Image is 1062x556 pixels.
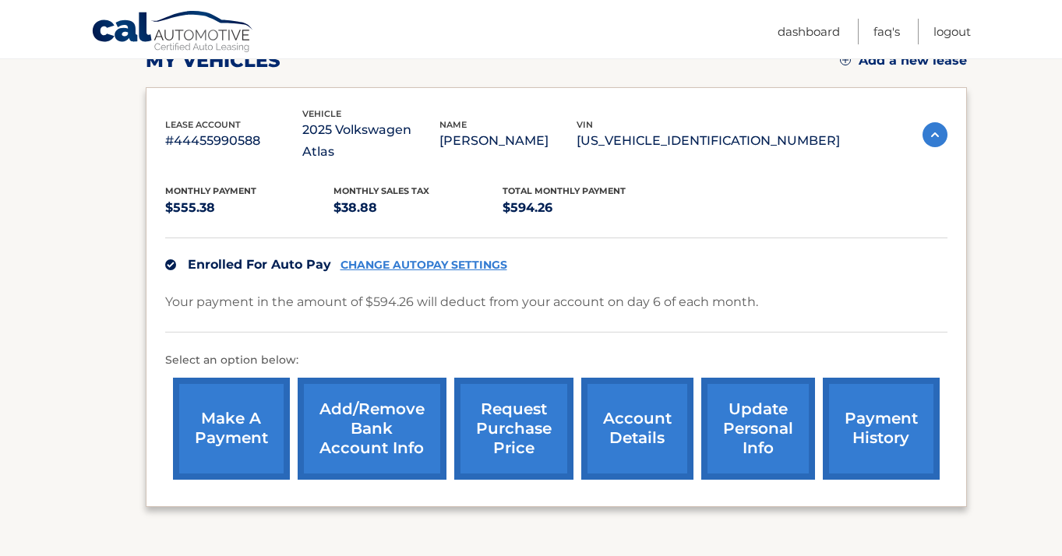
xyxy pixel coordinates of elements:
a: Add/Remove bank account info [298,378,446,480]
h2: my vehicles [146,49,280,72]
a: CHANGE AUTOPAY SETTINGS [340,259,507,272]
p: [US_VEHICLE_IDENTIFICATION_NUMBER] [577,130,840,152]
img: add.svg [840,55,851,65]
p: Your payment in the amount of $594.26 will deduct from your account on day 6 of each month. [165,291,758,313]
span: Monthly sales Tax [333,185,429,196]
a: make a payment [173,378,290,480]
span: Total Monthly Payment [503,185,626,196]
a: Logout [933,19,971,44]
span: name [439,119,467,130]
span: Monthly Payment [165,185,256,196]
span: vin [577,119,593,130]
a: Dashboard [778,19,840,44]
span: vehicle [302,108,341,119]
a: Add a new lease [840,53,967,69]
img: accordion-active.svg [923,122,947,147]
a: request purchase price [454,378,573,480]
a: update personal info [701,378,815,480]
a: account details [581,378,693,480]
p: [PERSON_NAME] [439,130,577,152]
a: FAQ's [873,19,900,44]
p: 2025 Volkswagen Atlas [302,119,439,163]
p: $555.38 [165,197,334,219]
img: check.svg [165,259,176,270]
p: Select an option below: [165,351,947,370]
a: Cal Automotive [91,10,255,55]
a: payment history [823,378,940,480]
span: Enrolled For Auto Pay [188,257,331,272]
p: #44455990588 [165,130,302,152]
p: $38.88 [333,197,503,219]
p: $594.26 [503,197,672,219]
span: lease account [165,119,241,130]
